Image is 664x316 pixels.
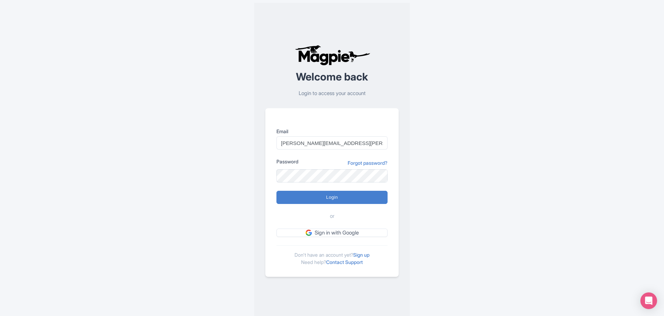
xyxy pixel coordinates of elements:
div: Open Intercom Messenger [640,292,657,309]
a: Forgot password? [348,159,388,166]
a: Contact Support [326,259,363,265]
a: Sign in with Google [276,229,388,237]
p: Login to access your account [265,89,399,97]
h2: Welcome back [265,71,399,83]
input: Login [276,191,388,204]
label: Password [276,158,298,165]
img: logo-ab69f6fb50320c5b225c76a69d11143b.png [293,45,371,66]
label: Email [276,128,388,135]
a: Sign up [353,252,370,258]
div: Don't have an account yet? Need help? [276,245,388,266]
span: or [330,212,334,220]
input: you@example.com [276,136,388,150]
img: google.svg [306,230,312,236]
